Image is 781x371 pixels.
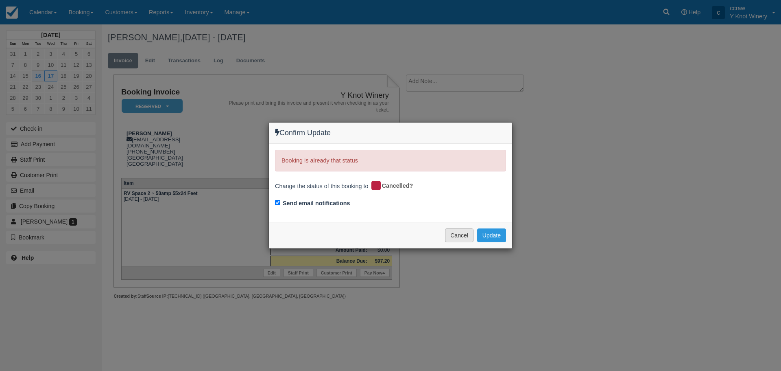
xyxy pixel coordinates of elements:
[275,182,369,193] span: Change the status of this booking to
[275,150,506,171] div: Booking is already that status
[477,228,506,242] button: Update
[283,199,350,208] label: Send email notifications
[275,129,506,137] h4: Confirm Update
[445,228,473,242] button: Cancel
[370,180,419,193] div: Cancelled?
